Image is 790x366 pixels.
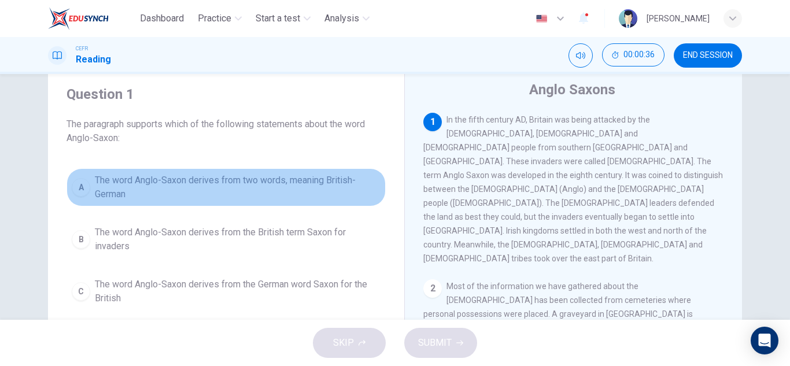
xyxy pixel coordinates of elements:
button: AThe word Anglo-Saxon derives from two words, meaning British-German [67,168,386,206]
button: END SESSION [674,43,742,68]
h4: Anglo Saxons [529,80,615,99]
div: B [72,230,90,249]
div: C [72,282,90,301]
span: CEFR [76,45,88,53]
h1: Reading [76,53,111,66]
img: en [534,14,549,23]
span: END SESSION [683,51,733,60]
button: Dashboard [135,8,189,29]
button: 00:00:36 [602,43,665,66]
a: EduSynch logo [48,7,135,30]
div: A [72,178,90,197]
div: 1 [423,113,442,131]
span: Start a test [256,12,300,25]
span: The word Anglo-Saxon derives from two words, meaning British-German [95,173,381,201]
div: Hide [602,43,665,68]
button: Analysis [320,8,374,29]
span: 00:00:36 [623,50,655,60]
span: In the fifth century AD, Britain was being attacked by the [DEMOGRAPHIC_DATA], [DEMOGRAPHIC_DATA]... [423,115,723,263]
div: Mute [568,43,593,68]
span: Practice [198,12,231,25]
button: BThe word Anglo-Saxon derives from the British term Saxon for invaders [67,220,386,258]
span: Analysis [324,12,359,25]
div: [PERSON_NAME] [647,12,710,25]
img: Profile picture [619,9,637,28]
span: The word Anglo-Saxon derives from the British term Saxon for invaders [95,225,381,253]
div: Open Intercom Messenger [751,327,778,354]
span: The word Anglo-Saxon derives from the German word Saxon for the British [95,278,381,305]
button: Practice [193,8,246,29]
button: Start a test [251,8,315,29]
h4: Question 1 [67,85,386,103]
div: 2 [423,279,442,298]
span: Most of the information we have gathered about the [DEMOGRAPHIC_DATA] has been collected from cem... [423,282,717,360]
img: EduSynch logo [48,7,109,30]
button: CThe word Anglo-Saxon derives from the German word Saxon for the British [67,272,386,310]
span: The paragraph supports which of the following statements about the word Anglo-Saxon: [67,117,386,145]
span: Dashboard [140,12,184,25]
